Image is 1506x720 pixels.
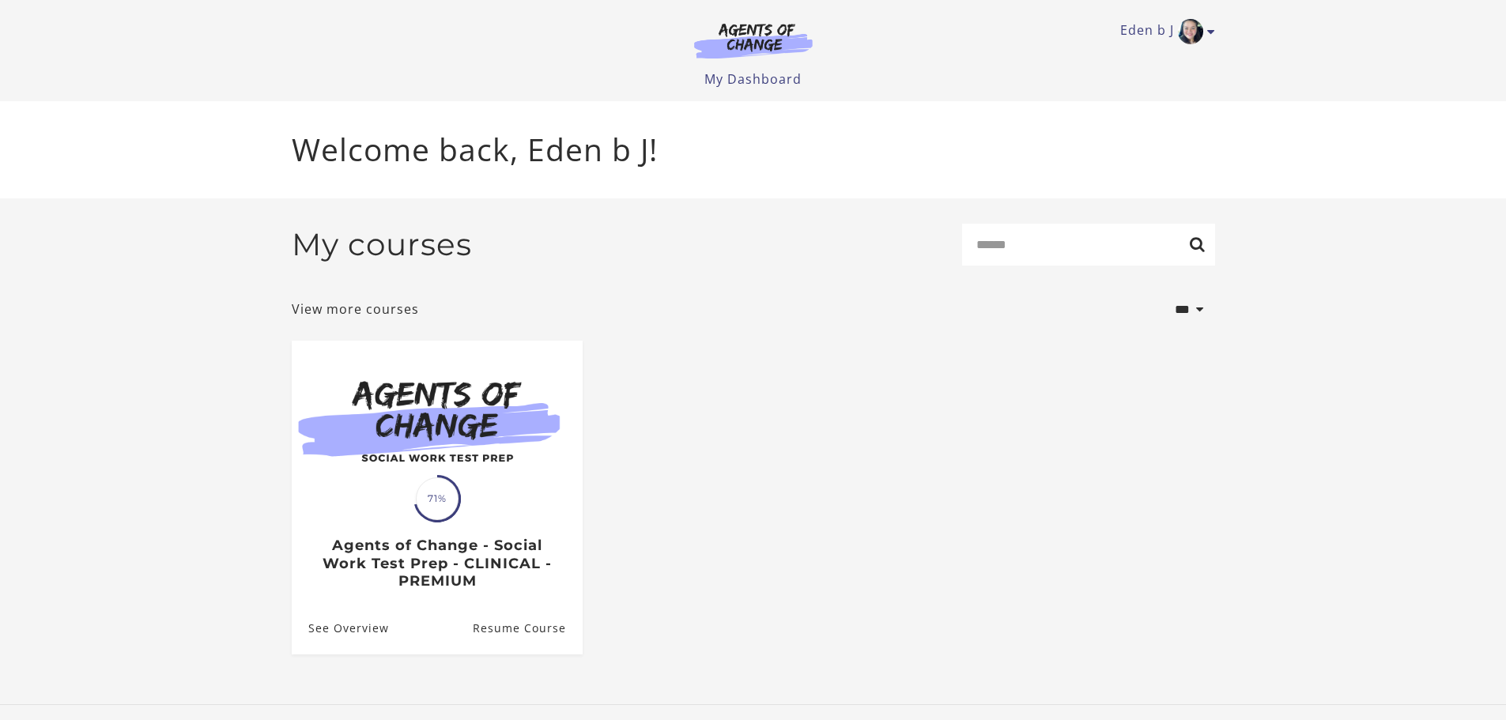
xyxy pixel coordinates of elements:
[292,602,389,654] a: Agents of Change - Social Work Test Prep - CLINICAL - PREMIUM: See Overview
[704,70,802,88] a: My Dashboard
[678,22,829,58] img: Agents of Change Logo
[292,300,419,319] a: View more courses
[472,602,582,654] a: Agents of Change - Social Work Test Prep - CLINICAL - PREMIUM: Resume Course
[292,226,472,263] h2: My courses
[416,477,459,520] span: 71%
[1120,19,1207,44] a: Toggle menu
[292,126,1215,173] p: Welcome back, Eden b J!
[308,537,565,590] h3: Agents of Change - Social Work Test Prep - CLINICAL - PREMIUM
